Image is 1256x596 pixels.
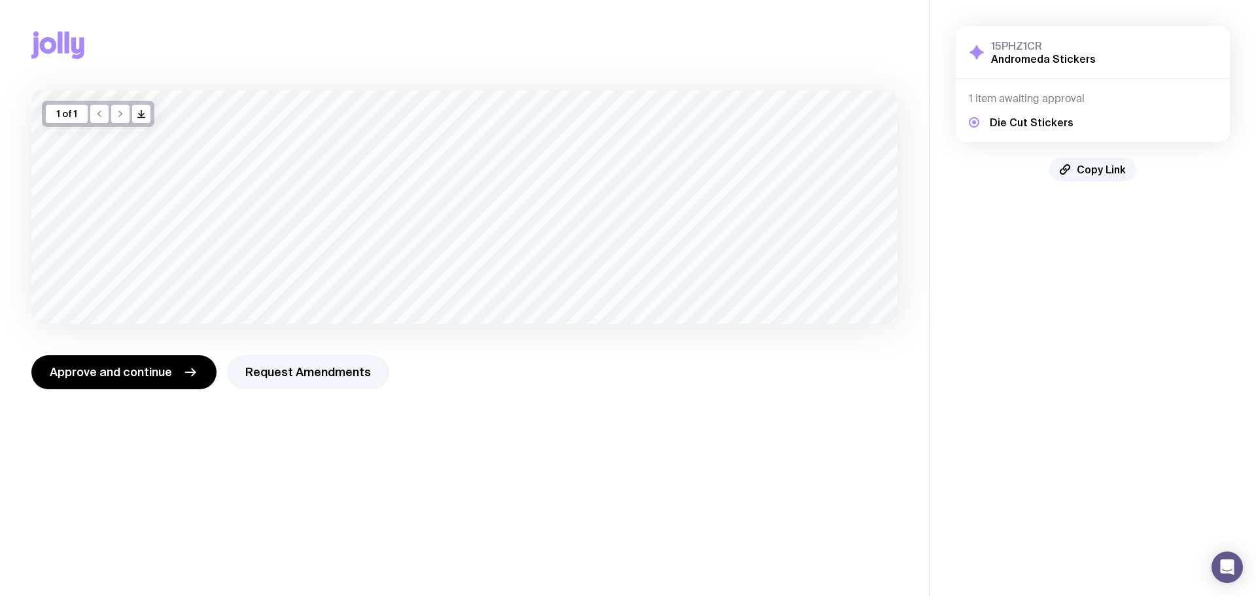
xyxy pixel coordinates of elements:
[31,355,217,389] button: Approve and continue
[132,105,150,123] button: />/>
[50,364,172,380] span: Approve and continue
[991,52,1096,65] h2: Andromeda Stickers
[1049,158,1136,181] button: Copy Link
[1212,552,1243,583] div: Open Intercom Messenger
[990,116,1073,129] h5: Die Cut Stickers
[227,355,389,389] button: Request Amendments
[1077,163,1126,176] span: Copy Link
[138,111,145,118] g: /> />
[969,92,1217,105] h4: 1 item awaiting approval
[46,105,88,123] div: 1 of 1
[991,39,1096,52] h3: 15PHZ1CR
